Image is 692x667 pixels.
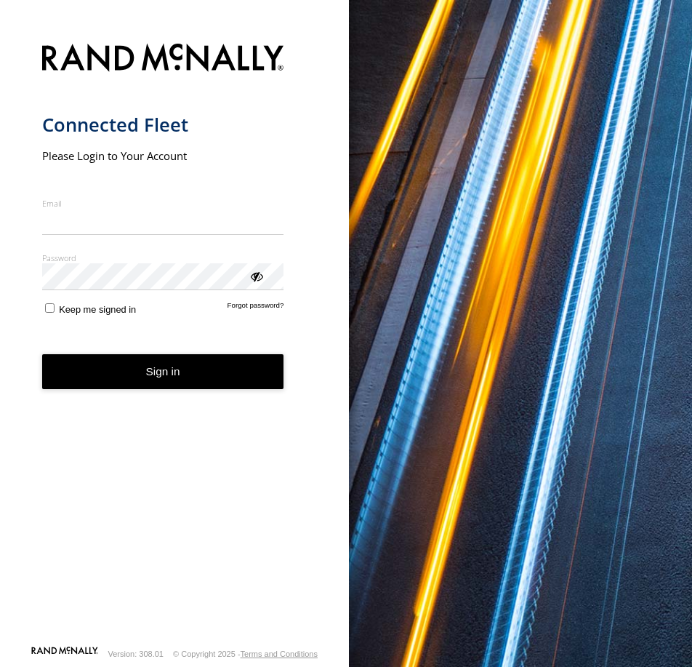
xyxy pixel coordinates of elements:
[42,113,284,137] h1: Connected Fleet
[108,650,164,658] div: Version: 308.01
[173,650,318,658] div: © Copyright 2025 -
[241,650,318,658] a: Terms and Conditions
[42,148,284,163] h2: Please Login to Your Account
[45,303,55,313] input: Keep me signed in
[31,647,98,661] a: Visit our Website
[42,198,284,209] label: Email
[42,252,284,263] label: Password
[59,304,136,315] span: Keep me signed in
[228,301,284,315] a: Forgot password?
[249,268,263,283] div: ViewPassword
[42,354,284,390] button: Sign in
[42,41,284,78] img: Rand McNally
[42,35,307,645] form: main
